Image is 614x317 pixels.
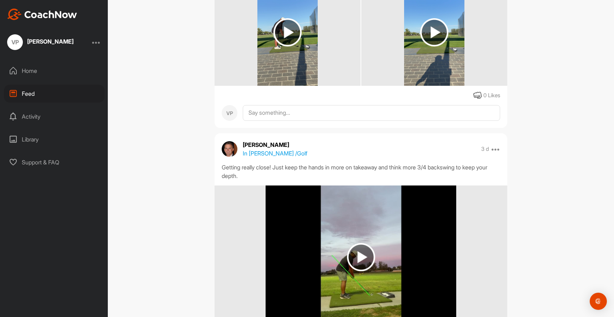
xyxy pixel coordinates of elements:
div: Support & FAQ [4,153,105,171]
div: Getting really close! Just keep the hands in more on takeaway and think more 3/4 backswing to kee... [222,163,500,180]
p: 3 d [481,145,489,153]
img: CoachNow [7,9,77,20]
img: play [273,18,302,46]
div: VP [7,34,23,50]
div: 0 Likes [483,91,500,100]
p: [PERSON_NAME] [243,140,307,149]
p: In [PERSON_NAME] / Golf [243,149,307,158]
img: play [420,18,448,46]
div: Home [4,62,105,80]
div: [PERSON_NAME] [27,39,74,44]
div: VP [222,105,237,121]
img: avatar [222,141,237,157]
div: Feed [4,85,105,103]
img: play [347,243,375,271]
div: Open Intercom Messenger [590,293,607,310]
div: Library [4,130,105,148]
div: Activity [4,108,105,125]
